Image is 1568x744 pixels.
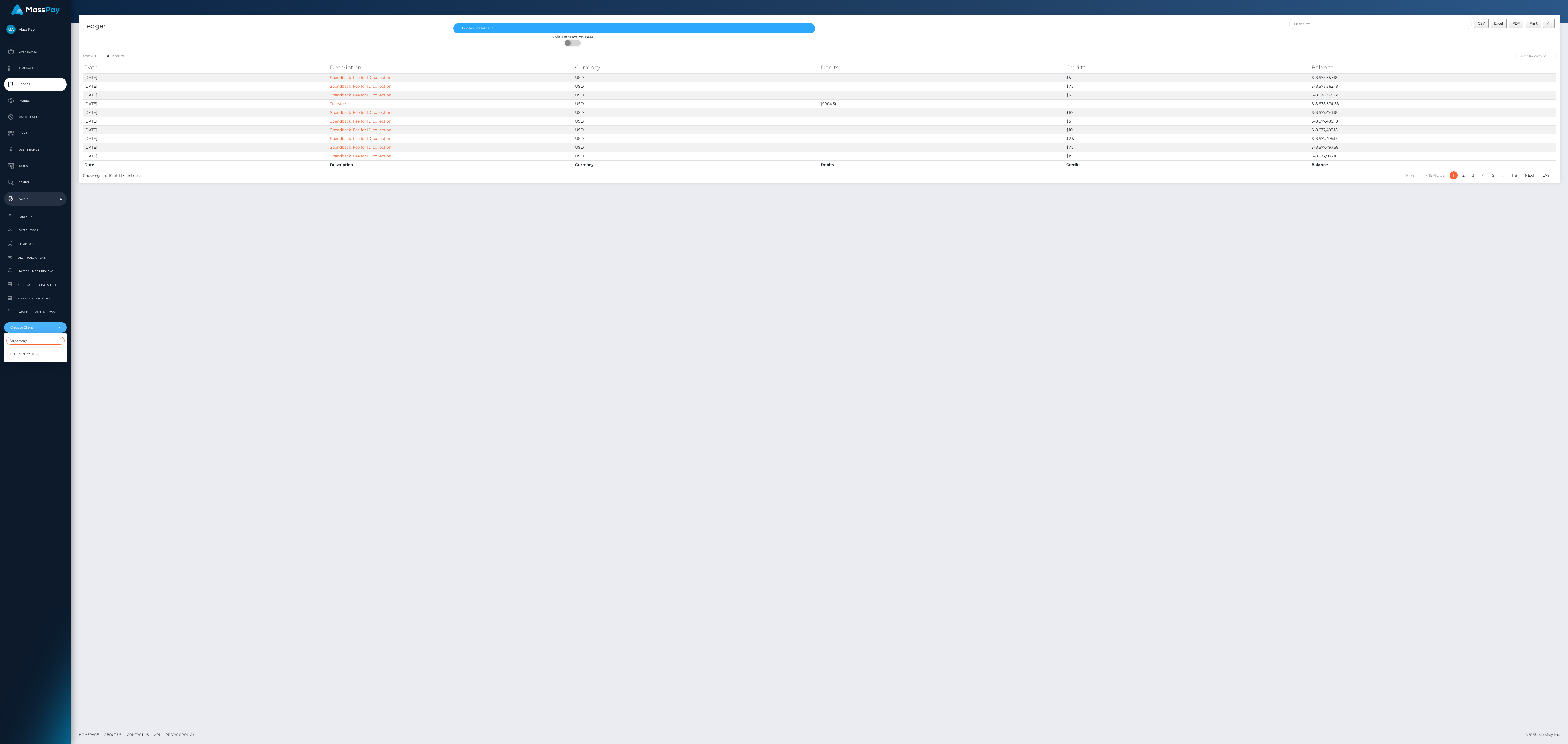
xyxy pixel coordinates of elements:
[574,125,819,134] td: USD
[4,322,67,333] button: Choose Client
[1310,134,1556,143] td: $-8,677,495.18
[6,337,65,345] input: Search
[1509,19,1524,28] button: PDF
[1310,152,1556,160] td: $-8,677,505.18
[568,40,581,46] span: OFF
[1310,82,1556,91] td: $-8,678,362.18
[83,53,124,59] label: Show entries
[83,99,329,108] td: [DATE]
[1310,99,1556,108] td: $-8,678,374.68
[1529,21,1538,25] span: Print
[330,101,347,106] a: Transfers
[4,265,67,277] a: Payees under Review
[10,325,54,330] div: Choose Client
[1310,143,1556,152] td: $-8,677,497.68
[574,99,819,108] td: USD
[83,117,329,125] td: [DATE]
[6,80,65,88] p: Ledger
[6,162,65,170] p: Taxes
[1065,134,1310,143] td: $2.5
[1065,108,1310,117] td: $10
[1512,21,1520,25] span: PDF
[574,143,819,152] td: USD
[1310,117,1556,125] td: $-8,677,480.18
[6,282,65,288] span: Generate Pricing Sheet
[1065,82,1310,91] td: $7.5
[1522,171,1538,179] a: Next
[6,295,65,302] span: Generate Costs List
[4,127,67,140] a: Links
[1516,53,1556,59] input: Search transactions
[125,730,151,739] a: Contact Us
[10,350,41,357] span: Streamray Inc. -
[6,146,65,154] p: User Profile
[4,143,67,157] a: User Profile
[574,73,819,82] td: USD
[6,25,16,34] img: MassPay
[83,152,329,160] td: [DATE]
[83,22,445,31] h4: Ledger
[1478,21,1485,25] span: CSV
[1469,171,1477,179] a: 3
[83,125,329,134] td: [DATE]
[1289,19,1472,29] input: Date filter
[4,238,67,250] a: Compliance
[1474,19,1489,28] button: CSV
[6,255,65,261] span: All Transactions
[453,23,815,33] button: Choose a Statement
[6,241,65,247] span: Compliance
[4,94,67,108] a: Payees
[4,110,67,124] a: Cancellations
[83,62,329,73] th: Date
[1547,21,1551,25] span: All
[4,279,67,291] a: Generate Pricing Sheet
[1065,73,1310,82] td: $5
[330,145,391,150] a: Spendback: Fee for ID collection
[1310,108,1556,117] td: $-8,677,470.18
[6,309,65,315] span: Past Due Transactions
[4,61,67,75] a: Transactions
[4,252,67,264] a: All Transactions
[330,154,391,158] a: Spendback: Fee for ID collection
[6,178,65,186] p: Search
[6,268,65,274] span: Payees under Review
[329,62,574,73] th: Description
[1310,160,1556,169] th: Balance
[819,99,1065,108] td: ($904.5)
[1310,62,1556,73] th: Balance
[330,75,391,80] a: Spendback: Fee for ID collection
[819,160,1065,169] th: Debits
[574,62,819,73] th: Currency
[1494,21,1503,25] span: Excel
[83,82,329,91] td: [DATE]
[574,91,819,99] td: USD
[1065,152,1310,160] td: $15
[6,64,65,72] p: Transactions
[77,730,101,739] a: Homepage
[83,73,329,82] td: [DATE]
[4,27,67,32] span: MassPay
[4,176,67,189] a: Search
[6,195,65,203] p: Admin
[4,192,67,206] a: Admin
[330,127,391,132] a: Spendback: Fee for ID collection
[574,134,819,143] td: USD
[1509,171,1520,179] a: 118
[11,4,60,15] img: MassPay Logo
[1450,171,1458,179] a: 1
[102,730,124,739] a: About Us
[83,143,329,152] td: [DATE]
[329,160,574,169] th: Description
[1065,143,1310,152] td: $7.5
[330,119,391,124] a: Spendback: Fee for ID collection
[1539,171,1555,179] a: Last
[1526,19,1541,28] button: Print
[6,97,65,105] p: Payees
[1479,171,1487,179] a: 4
[574,160,819,169] th: Currency
[163,730,197,739] a: Privacy Policy
[83,91,329,99] td: [DATE]
[6,214,65,220] span: Partners
[819,62,1065,73] th: Debits
[4,211,67,223] a: Partners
